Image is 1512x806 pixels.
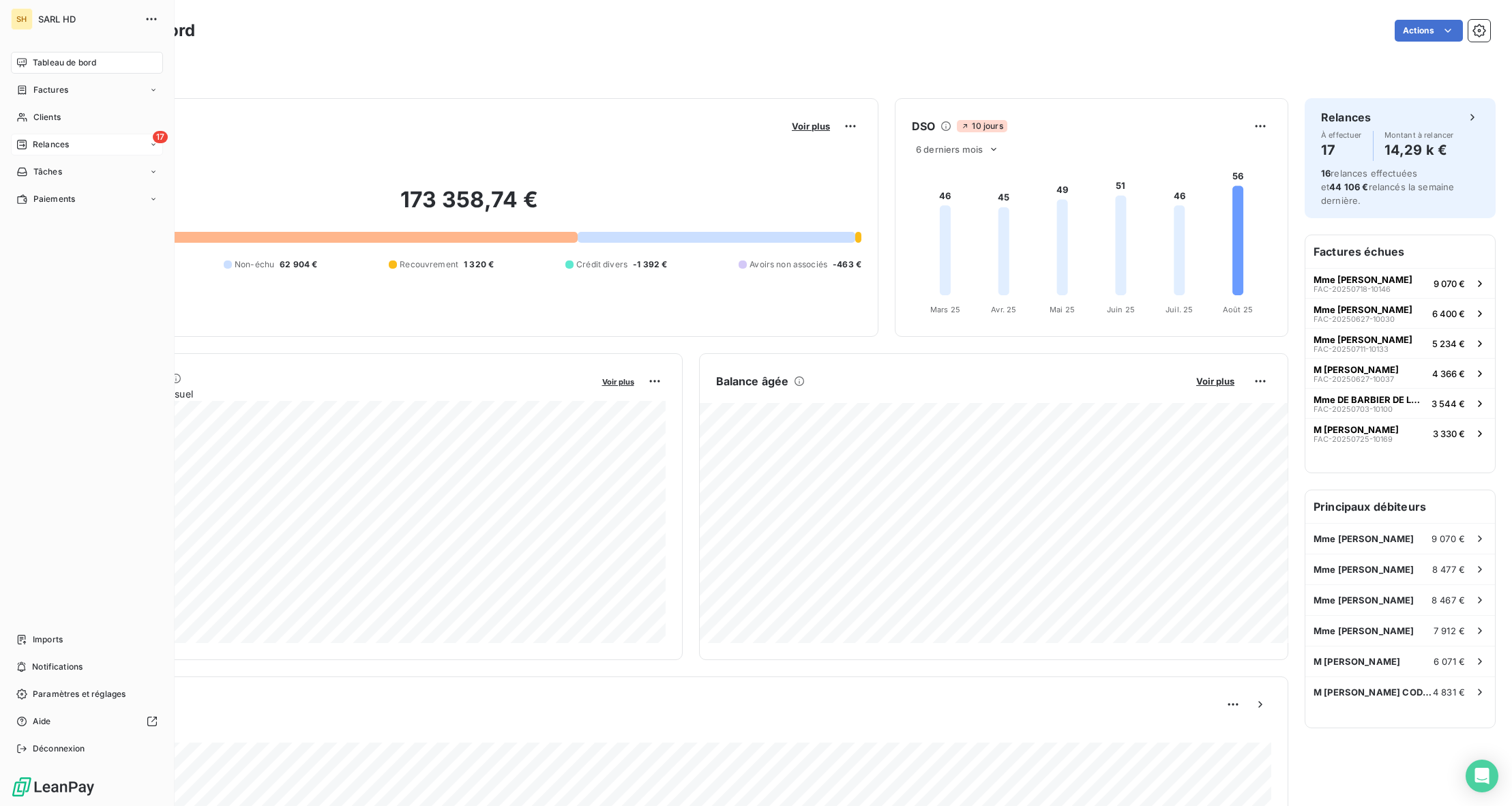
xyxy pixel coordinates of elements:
span: 8 477 € [1432,564,1465,575]
img: Logo LeanPay [11,776,95,798]
span: Voir plus [602,377,634,387]
span: 3 330 € [1433,428,1465,439]
span: 3 544 € [1432,398,1465,409]
tspan: Juin 25 [1107,305,1135,314]
tspan: Avr. 25 [991,305,1016,314]
span: Voir plus [792,121,830,132]
span: Mme [PERSON_NAME] [1314,334,1412,345]
span: 4 366 € [1432,368,1465,379]
span: 10 jours [957,120,1007,132]
span: M [PERSON_NAME] [1314,364,1399,375]
tspan: Mars 25 [930,305,960,314]
span: relances effectuées et relancés la semaine dernière. [1321,168,1454,206]
span: -463 € [833,258,861,271]
span: 44 106 € [1329,181,1368,192]
h2: 173 358,74 € [77,186,861,227]
span: 6 071 € [1434,656,1465,667]
tspan: Mai 25 [1050,305,1075,314]
span: Non-échu [235,258,274,271]
span: 62 904 € [280,258,317,271]
span: FAC-20250725-10169 [1314,435,1393,443]
span: FAC-20250718-10146 [1314,285,1391,293]
span: Paiements [33,193,75,205]
span: Chiffre d'affaires mensuel [77,387,593,401]
button: Voir plus [598,375,638,387]
button: Voir plus [1192,375,1239,387]
span: Relances [33,138,69,151]
span: 6 derniers mois [916,144,983,155]
span: M [PERSON_NAME] [1314,656,1400,667]
div: Open Intercom Messenger [1466,760,1498,792]
span: 8 467 € [1432,595,1465,606]
span: Mme [PERSON_NAME] [1314,564,1414,575]
span: FAC-20250627-10030 [1314,315,1395,323]
a: 17Relances [11,134,163,155]
span: Mme DE BARBIER DE LA SERRE [1314,394,1426,405]
h6: Factures échues [1305,235,1495,268]
span: -1 392 € [633,258,667,271]
h6: Relances [1321,109,1371,125]
span: À effectuer [1321,131,1362,139]
a: Aide [11,711,163,732]
span: Crédit divers [576,258,627,271]
span: Recouvrement [400,258,458,271]
span: Clients [33,111,61,123]
span: M [PERSON_NAME] CODIAMOUTOU [1314,687,1433,698]
span: FAC-20250711-10133 [1314,345,1389,353]
a: Clients [11,106,163,128]
span: 4 831 € [1433,687,1465,698]
span: Imports [33,633,63,646]
h4: 17 [1321,139,1362,161]
h6: Principaux débiteurs [1305,490,1495,523]
span: Aide [33,715,51,728]
a: Imports [11,629,163,651]
span: 1 320 € [464,258,494,271]
span: Mme [PERSON_NAME] [1314,533,1414,544]
h6: Balance âgée [716,373,789,389]
span: M [PERSON_NAME] [1314,424,1399,435]
tspan: Juil. 25 [1166,305,1193,314]
div: SH [11,8,33,30]
span: SARL HD [38,14,136,25]
a: Factures [11,79,163,101]
span: 9 070 € [1432,533,1465,544]
button: M [PERSON_NAME]FAC-20250627-100374 366 € [1305,358,1495,388]
button: Actions [1395,20,1463,42]
span: Mme [PERSON_NAME] [1314,274,1412,285]
span: 5 234 € [1432,338,1465,349]
button: Voir plus [788,120,834,132]
span: FAC-20250627-10037 [1314,375,1394,383]
a: Tâches [11,161,163,183]
a: Paiements [11,188,163,210]
span: Tâches [33,166,62,178]
span: 17 [153,131,168,143]
a: Paramètres et réglages [11,683,163,705]
h4: 14,29 k € [1384,139,1454,161]
tspan: Août 25 [1223,305,1253,314]
span: 16 [1321,168,1331,179]
span: Paramètres et réglages [33,688,125,700]
span: Avoirs non associés [750,258,827,271]
button: Mme [PERSON_NAME]FAC-20250718-101469 070 € [1305,268,1495,298]
span: FAC-20250703-10100 [1314,405,1393,413]
a: Tableau de bord [11,52,163,74]
span: Mme [PERSON_NAME] [1314,304,1412,315]
span: Montant à relancer [1384,131,1454,139]
button: Mme DE BARBIER DE LA SERREFAC-20250703-101003 544 € [1305,388,1495,418]
button: Mme [PERSON_NAME]FAC-20250627-100306 400 € [1305,298,1495,328]
h6: DSO [912,118,935,134]
span: 9 070 € [1434,278,1465,289]
span: Notifications [32,661,83,673]
span: 7 912 € [1434,625,1465,636]
span: Voir plus [1196,376,1234,387]
span: Déconnexion [33,743,85,755]
span: Mme [PERSON_NAME] [1314,625,1414,636]
span: Mme [PERSON_NAME] [1314,595,1414,606]
span: 6 400 € [1432,308,1465,319]
span: Factures [33,84,68,96]
button: M [PERSON_NAME]FAC-20250725-101693 330 € [1305,418,1495,448]
span: Tableau de bord [33,57,96,69]
button: Mme [PERSON_NAME]FAC-20250711-101335 234 € [1305,328,1495,358]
